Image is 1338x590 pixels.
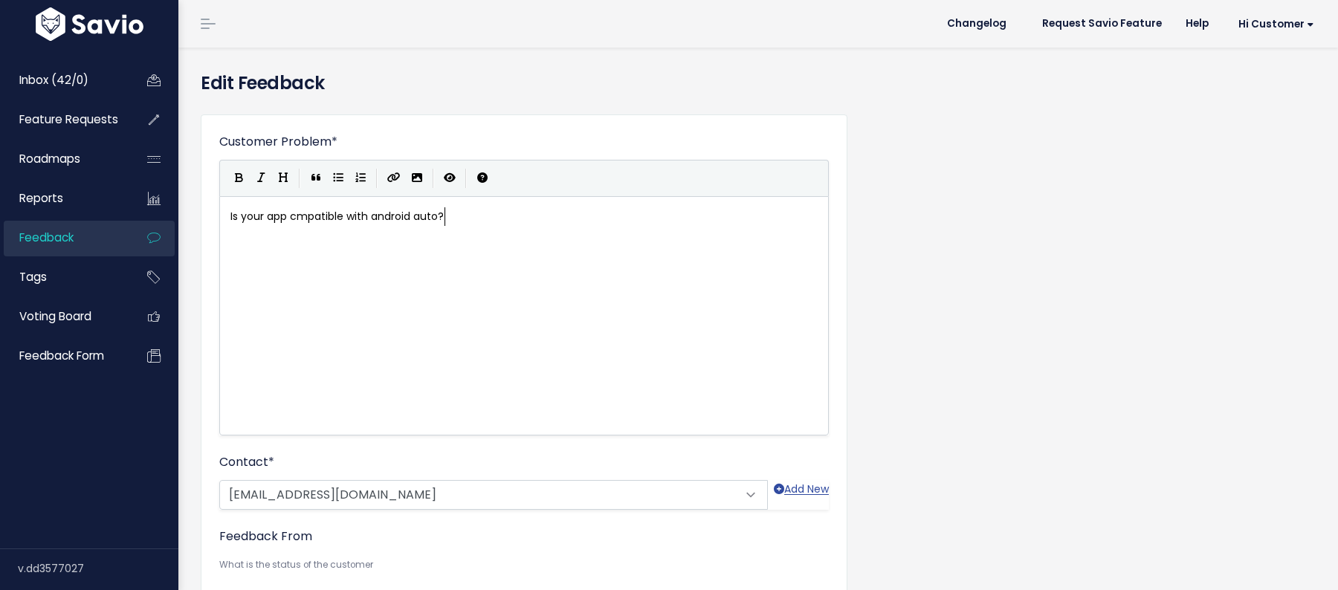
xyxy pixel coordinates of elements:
i: | [465,169,467,187]
button: Create Link [382,167,406,189]
label: Contact [219,453,274,471]
button: Bold [227,167,250,189]
button: Generic List [327,167,349,189]
button: Italic [250,167,272,189]
span: Inbox (42/0) [19,72,88,88]
i: | [376,169,378,187]
span: Feedback [19,230,74,245]
a: Reports [4,181,123,215]
span: Tags [19,269,47,285]
label: Feedback From [219,528,312,545]
div: v.dd3577027 [18,549,178,588]
button: Import an image [406,167,428,189]
button: Markdown Guide [471,167,494,189]
a: Feedback form [4,339,123,373]
a: Add New [774,480,829,510]
button: Quote [305,167,327,189]
i: | [299,169,300,187]
span: Reports [19,190,63,206]
a: Request Savio Feature [1030,13,1174,35]
small: What is the status of the customer [219,557,829,573]
i: | [433,169,434,187]
a: Feature Requests [4,103,123,137]
a: Roadmaps [4,142,123,176]
button: Toggle Preview [439,167,461,189]
h4: Edit Feedback [201,70,1316,97]
span: Is your app cmpatible with android auto? [230,209,444,224]
a: Hi Customer [1221,13,1326,36]
span: Feature Requests [19,111,118,127]
a: Help [1174,13,1221,35]
span: Hi Customer [1238,19,1314,30]
a: Feedback [4,221,123,255]
button: Numbered List [349,167,372,189]
a: Tags [4,260,123,294]
span: Roadmaps [19,151,80,166]
a: Inbox (42/0) [4,63,123,97]
span: Voting Board [19,308,91,324]
img: logo-white.9d6f32f41409.svg [32,7,147,41]
button: Heading [272,167,294,189]
span: Changelog [947,19,1006,29]
span: Feedback form [19,348,104,363]
a: Voting Board [4,299,123,334]
label: Customer Problem [219,133,337,151]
